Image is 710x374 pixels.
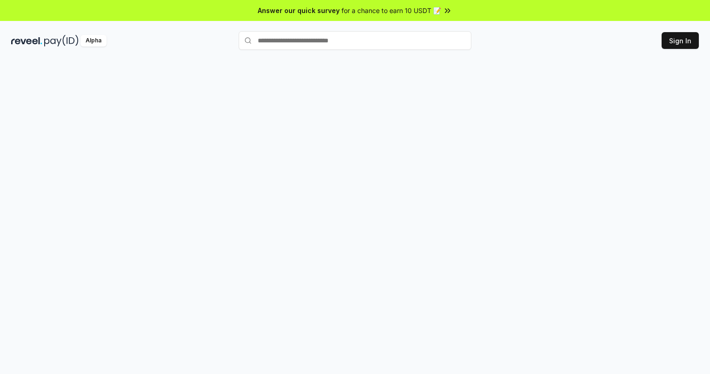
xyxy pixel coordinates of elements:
span: for a chance to earn 10 USDT 📝 [342,6,441,15]
span: Answer our quick survey [258,6,340,15]
button: Sign In [662,32,699,49]
div: Alpha [80,35,107,47]
img: pay_id [44,35,79,47]
img: reveel_dark [11,35,42,47]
